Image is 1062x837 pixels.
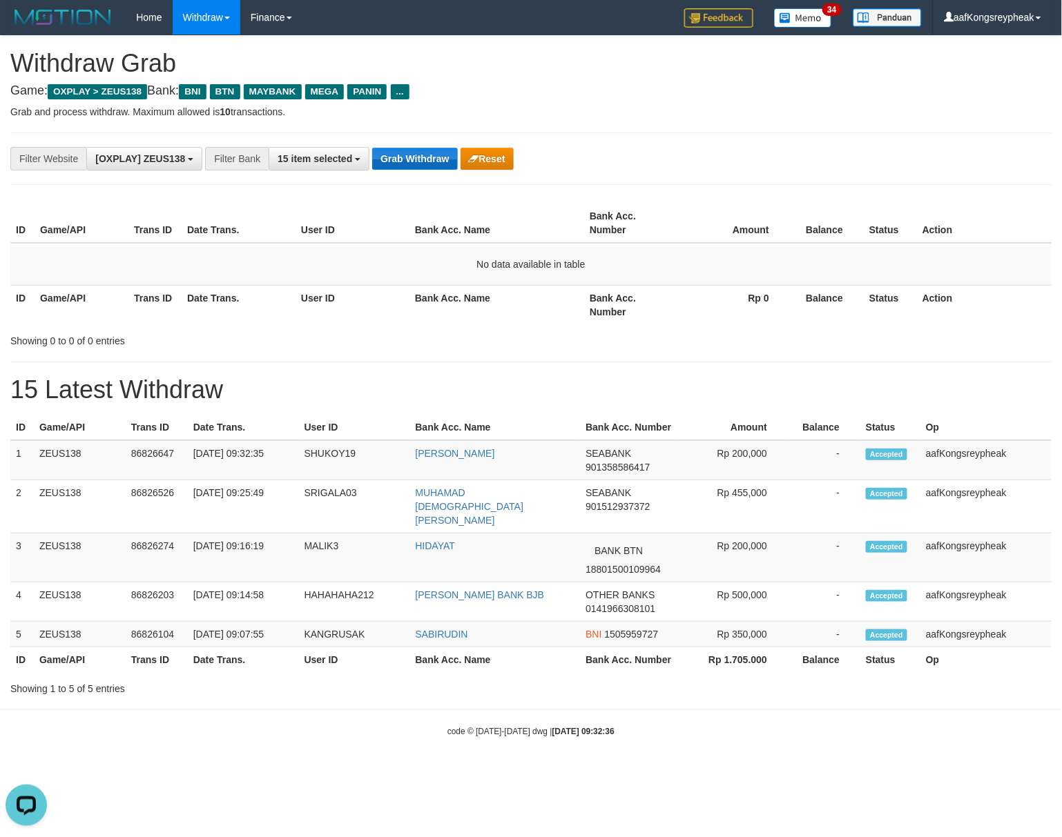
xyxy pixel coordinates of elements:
h4: Game: Bank: [10,84,1052,98]
span: BNI [586,629,601,640]
span: BANK BTN [586,539,652,562]
td: - [788,480,860,533]
div: Filter Bank [205,147,269,170]
td: ZEUS138 [34,480,126,533]
th: User ID [299,647,410,673]
th: Amount [679,415,788,440]
th: Game/API [35,285,128,324]
td: - [788,533,860,582]
span: Copy 901512937372 to clipboard [586,501,650,512]
td: ZEUS138 [34,582,126,622]
td: KANGRUSAK [299,622,410,647]
span: OXPLAY > ZEUS138 [48,84,147,99]
th: User ID [296,204,409,243]
th: Bank Acc. Name [410,415,581,440]
strong: [DATE] 09:32:36 [552,727,615,736]
span: [OXPLAY] ZEUS138 [95,153,185,164]
span: PANIN [347,84,387,99]
span: BTN [210,84,240,99]
th: Action [917,285,1052,324]
th: Rp 0 [678,285,790,324]
td: ZEUS138 [34,440,126,480]
th: Op [920,647,1052,673]
button: Grab Withdraw [372,148,457,170]
td: 86826647 [126,440,188,480]
th: Bank Acc. Number [584,204,678,243]
th: Trans ID [126,415,188,440]
th: Game/API [34,415,126,440]
span: 15 item selected [278,153,352,164]
th: ID [10,285,35,324]
th: Bank Acc. Number [580,647,679,673]
th: Bank Acc. Name [410,647,581,673]
th: ID [10,647,34,673]
th: Balance [790,285,864,324]
div: Showing 0 to 0 of 0 entries [10,328,432,348]
th: Game/API [35,204,128,243]
td: [DATE] 09:07:55 [188,622,299,647]
a: [PERSON_NAME] BANK BJB [416,589,545,600]
span: Accepted [866,541,907,553]
p: Grab and process withdraw. Maximum allowed is transactions. [10,105,1052,119]
img: Button%20Memo.svg [774,8,832,28]
button: Reset [461,148,514,170]
td: ZEUS138 [34,622,126,647]
span: OTHER BANKS [586,589,655,600]
img: panduan.png [853,8,922,27]
th: ID [10,204,35,243]
th: Bank Acc. Name [409,204,584,243]
span: Accepted [866,449,907,460]
strong: 10 [220,106,231,117]
th: Balance [788,415,860,440]
small: code © [DATE]-[DATE] dwg | [447,727,615,736]
span: Accepted [866,629,907,641]
td: SHUKOY19 [299,440,410,480]
th: Date Trans. [182,285,296,324]
td: ZEUS138 [34,533,126,582]
button: 15 item selected [269,147,369,170]
h1: 15 Latest Withdraw [10,376,1052,404]
span: Accepted [866,590,907,602]
th: Status [860,647,920,673]
th: User ID [296,285,409,324]
span: Copy 0141966308101 to clipboard [586,603,655,614]
td: [DATE] 09:16:19 [188,533,299,582]
a: HIDAYAT [416,540,456,551]
td: No data available in table [10,243,1052,286]
th: Bank Acc. Number [580,415,679,440]
td: 2 [10,480,34,533]
span: BNI [179,84,206,99]
td: - [788,622,860,647]
span: MEGA [305,84,345,99]
td: 86826203 [126,582,188,622]
th: Rp 1.705.000 [679,647,788,673]
td: - [788,582,860,622]
th: User ID [299,415,410,440]
span: SEABANK [586,448,631,459]
td: 3 [10,533,34,582]
th: Amount [678,204,790,243]
td: 4 [10,582,34,622]
span: Copy 18801500109964 to clipboard [586,564,661,575]
a: [PERSON_NAME] [416,448,495,459]
td: Rp 455,000 [679,480,788,533]
td: 1 [10,440,34,480]
th: Bank Acc. Number [584,285,678,324]
th: Status [864,204,917,243]
td: Rp 200,000 [679,440,788,480]
th: Game/API [34,647,126,673]
td: 86826274 [126,533,188,582]
td: 86826526 [126,480,188,533]
span: MAYBANK [244,84,302,99]
td: Rp 350,000 [679,622,788,647]
td: MALIK3 [299,533,410,582]
th: Bank Acc. Name [409,285,584,324]
div: Filter Website [10,147,86,170]
span: Accepted [866,488,907,500]
span: Copy 1505959727 to clipboard [605,629,659,640]
td: aafKongsreypheak [920,533,1052,582]
div: Showing 1 to 5 of 5 entries [10,676,432,696]
td: aafKongsreypheak [920,480,1052,533]
th: Balance [790,204,864,243]
span: 34 [822,3,841,16]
